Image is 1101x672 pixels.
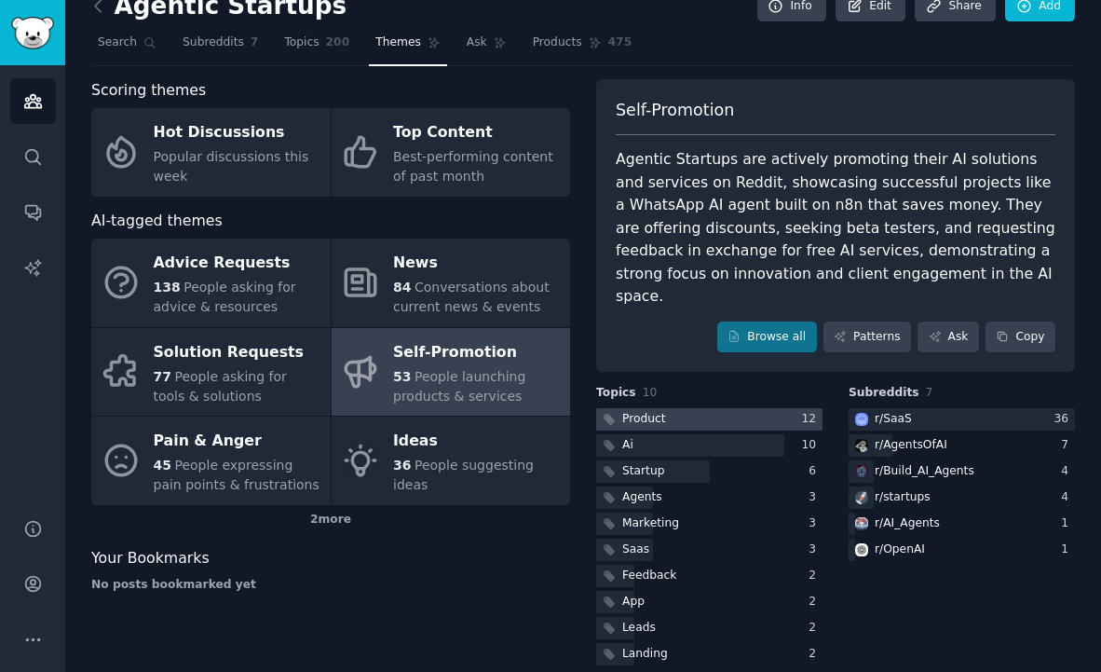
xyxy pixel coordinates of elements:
a: Browse all [717,322,817,353]
div: News [393,249,561,279]
div: 3 [809,515,822,532]
a: Pain & Anger45People expressing pain points & frustrations [91,417,331,505]
div: Pain & Anger [154,427,321,457]
a: Hot DiscussionsPopular discussions this week [91,108,331,197]
span: People launching products & services [393,369,525,404]
a: Solution Requests77People asking for tools & solutions [91,328,331,417]
span: Topics [596,385,636,402]
span: People suggesting ideas [393,458,534,492]
a: Themes [369,28,447,66]
span: Conversations about current news & events [393,280,550,314]
div: 36 [1053,411,1075,428]
img: OpenAI [855,543,868,556]
div: Landing [622,646,668,663]
div: Hot Discussions [154,118,321,148]
a: AgentsOfAIr/AgentsOfAI7 [849,434,1075,458]
div: No posts bookmarked yet [91,577,570,594]
div: r/ AgentsOfAI [875,437,947,454]
span: 138 [154,280,181,295]
span: Search [98,34,137,51]
div: 10 [801,437,822,454]
a: Top ContentBest-performing content of past month [332,108,571,197]
span: Topics [284,34,319,51]
span: Self-Promotion [616,99,734,122]
div: Ideas [393,427,561,457]
span: Subreddits [849,385,919,402]
span: 45 [154,458,171,473]
a: Feedback2 [596,565,822,588]
a: Build_AI_Agentsr/Build_AI_Agents4 [849,460,1075,484]
a: App2 [596,591,822,614]
img: GummySearch logo [11,17,54,49]
div: Solution Requests [154,337,321,367]
span: 200 [326,34,350,51]
a: SaaSr/SaaS36 [849,408,1075,432]
a: Saas3 [596,539,822,562]
img: SaaS [855,413,868,426]
span: 7 [251,34,259,51]
a: Marketing3 [596,513,822,536]
a: Product12 [596,408,822,432]
div: r/ SaaS [875,411,912,428]
span: Popular discussions this week [154,149,309,184]
span: 10 [643,386,658,399]
div: 6 [809,463,822,480]
div: Self-Promotion [393,337,561,367]
div: Saas [622,542,649,558]
div: r/ startups [875,489,931,506]
a: Products475 [526,28,638,66]
div: 2 more [91,505,570,535]
div: 1 [1061,542,1075,558]
div: r/ OpenAI [875,542,925,558]
img: startups [855,491,868,504]
button: Copy [985,322,1055,353]
span: Ask [467,34,487,51]
div: 2 [809,594,822,610]
div: Advice Requests [154,249,321,279]
div: 4 [1061,489,1075,506]
a: OpenAIr/OpenAI1 [849,539,1075,562]
div: Product [622,411,666,428]
a: Search [91,28,163,66]
div: 4 [1061,463,1075,480]
span: 53 [393,369,411,384]
a: News84Conversations about current news & events [332,239,571,327]
span: 77 [154,369,171,384]
span: People asking for tools & solutions [154,369,287,404]
div: 12 [801,411,822,428]
a: Self-Promotion53People launching products & services [332,328,571,417]
img: AgentsOfAI [855,439,868,452]
span: People expressing pain points & frustrations [154,458,319,492]
a: Ask [917,322,979,353]
a: Advice Requests138People asking for advice & resources [91,239,331,327]
span: 36 [393,458,411,473]
img: AI_Agents [855,517,868,530]
span: Your Bookmarks [91,547,210,570]
div: r/ Build_AI_Agents [875,463,974,480]
div: Agentic Startups are actively promoting their AI solutions and services on Reddit, showcasing suc... [616,148,1055,309]
span: Themes [375,34,421,51]
div: 3 [809,489,822,506]
a: Landing2 [596,643,822,666]
a: startupsr/startups4 [849,487,1075,510]
span: 7 [926,386,933,399]
span: Products [533,34,582,51]
img: Build_AI_Agents [855,465,868,478]
div: Top Content [393,118,561,148]
div: Agents [622,489,662,506]
div: Startup [622,463,664,480]
div: 2 [809,568,822,584]
span: Best-performing content of past month [393,149,553,184]
a: Ai10 [596,434,822,458]
span: 84 [393,280,411,295]
div: 1 [1061,515,1075,532]
div: Marketing [622,515,679,532]
a: AI_Agentsr/AI_Agents1 [849,513,1075,536]
a: Leads2 [596,617,822,640]
div: Feedback [622,568,676,584]
a: Patterns [823,322,911,353]
div: Leads [622,620,656,637]
a: Ask [460,28,513,66]
div: 3 [809,542,822,558]
span: AI-tagged themes [91,210,223,233]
